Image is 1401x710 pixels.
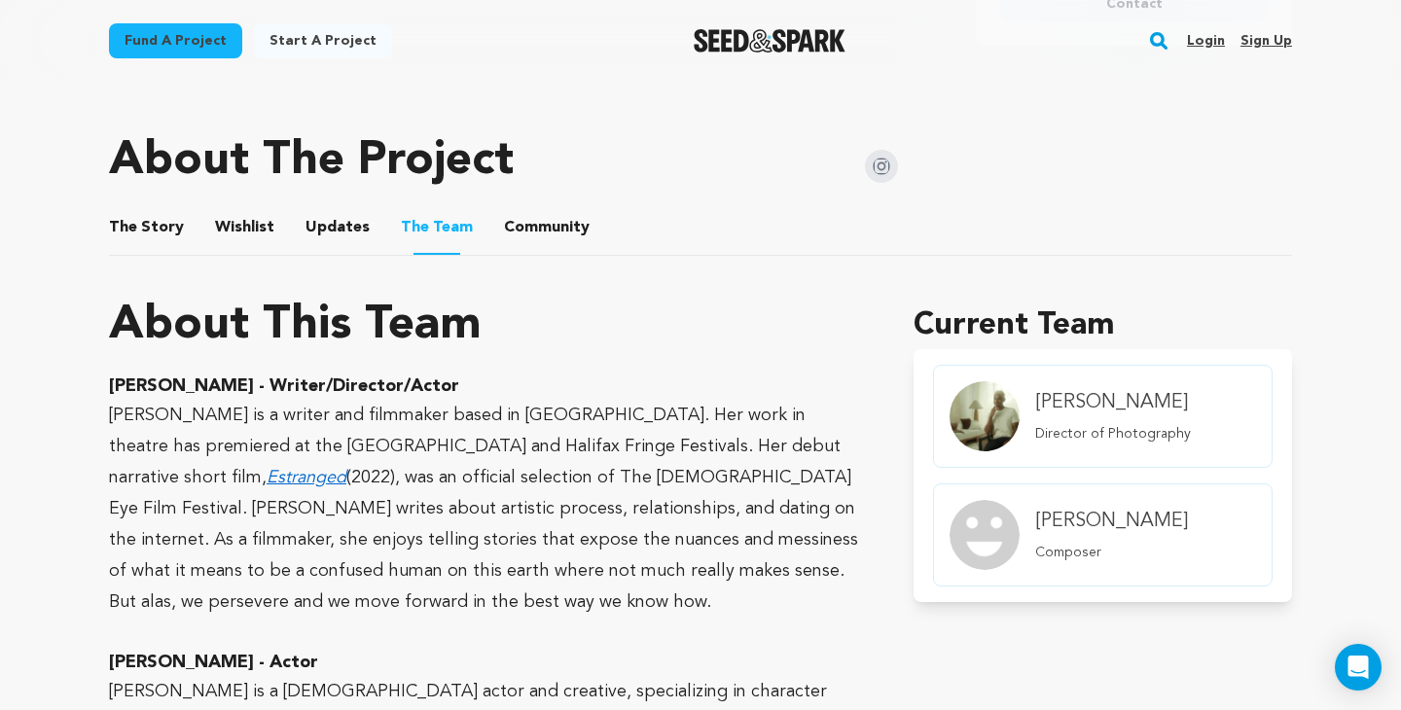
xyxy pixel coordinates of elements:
span: The [109,216,137,239]
h3: [PERSON_NAME] - Actor [109,649,867,676]
a: member.name Profile [933,483,1273,586]
p: Director of Photography [1035,424,1191,444]
span: Community [504,216,590,239]
p: Composer [1035,543,1188,562]
h1: About This Team [109,302,482,349]
h1: Current Team [914,302,1292,349]
img: Seed&Spark Instagram Icon [865,150,898,183]
a: member.name Profile [933,365,1273,468]
a: Sign up [1240,25,1292,56]
p: [PERSON_NAME] is a writer and filmmaker based in [GEOGRAPHIC_DATA]. Her work in theatre has premi... [109,400,867,618]
span: Updates [305,216,370,239]
a: Login [1187,25,1225,56]
a: Estranged [267,469,346,486]
h4: [PERSON_NAME] [1035,389,1191,416]
span: Wishlist [215,216,274,239]
a: Start a project [254,23,392,58]
span: The [401,216,429,239]
h1: About The Project [109,138,514,185]
a: Fund a project [109,23,242,58]
img: Team Image [950,381,1020,451]
strong: [PERSON_NAME] - Writer/Director/Actor [109,377,459,395]
img: Team Image [950,500,1020,570]
div: Open Intercom Messenger [1335,644,1382,691]
h4: [PERSON_NAME] [1035,508,1188,535]
a: Seed&Spark Homepage [694,29,846,53]
img: Seed&Spark Logo Dark Mode [694,29,846,53]
span: Story [109,216,184,239]
span: Team [401,216,473,239]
